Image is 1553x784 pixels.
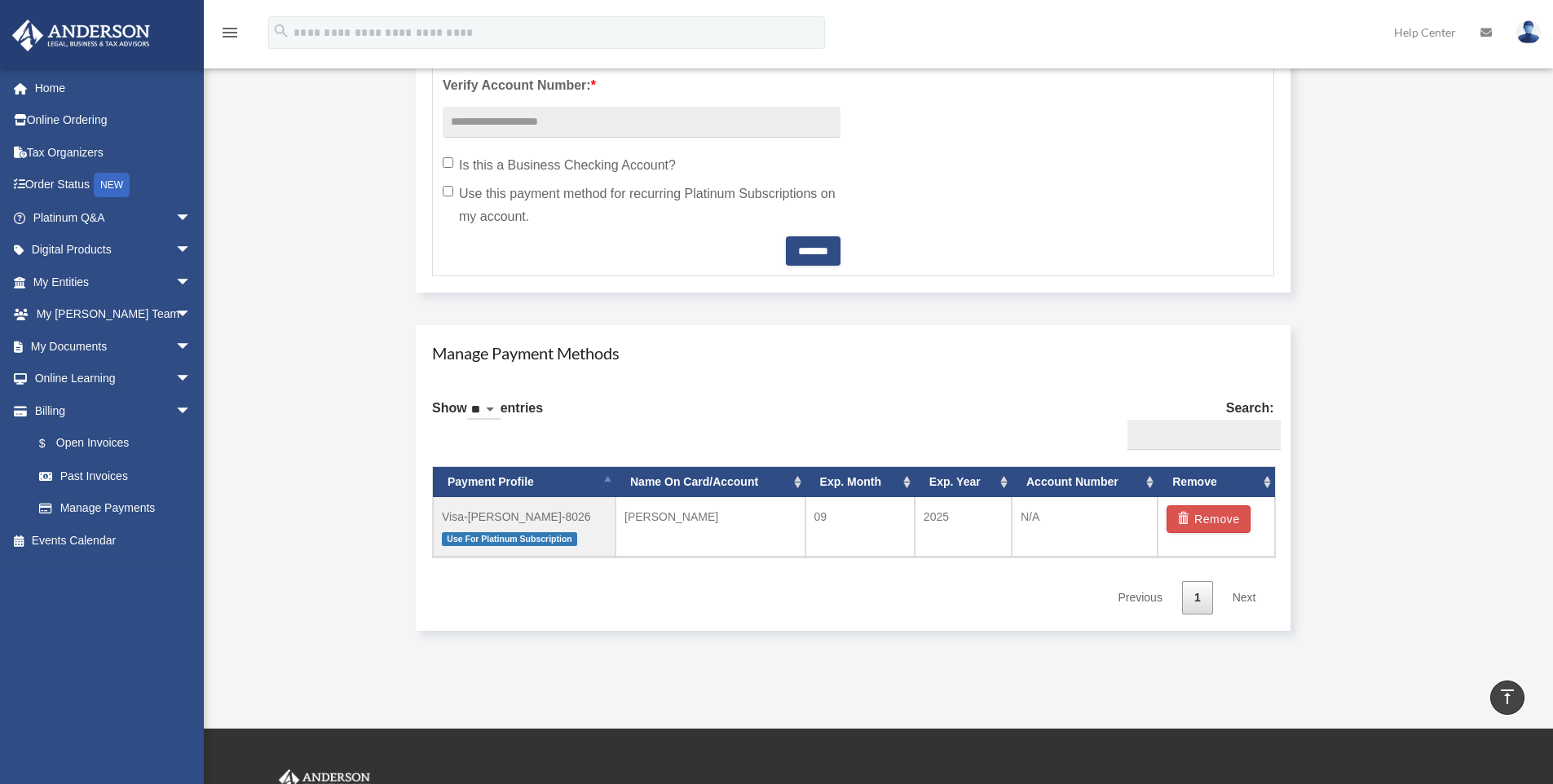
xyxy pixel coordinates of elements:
th: Payment Profile: activate to sort column descending [433,467,615,497]
label: Verify Account Number: [443,74,840,97]
span: arrow_drop_down [175,234,208,267]
a: Past Invoices [23,460,216,492]
a: Billingarrow_drop_down [11,394,216,427]
a: Next [1220,581,1268,614]
td: 09 [805,497,915,557]
input: Use this payment method for recurring Platinum Subscriptions on my account. [443,186,453,196]
img: Anderson Advisors Platinum Portal [7,20,155,51]
img: User Pic [1516,20,1541,44]
i: search [272,22,290,40]
th: Exp. Year: activate to sort column ascending [915,467,1012,497]
a: Home [11,72,216,104]
a: Online Ordering [11,104,216,137]
a: Tax Organizers [11,136,216,169]
i: vertical_align_top [1498,687,1517,707]
span: arrow_drop_down [175,201,208,235]
span: $ [48,434,56,454]
a: Previous [1105,581,1174,614]
label: Use this payment method for recurring Platinum Subscriptions on my account. [443,183,840,228]
input: Is this a Business Checking Account? [443,157,453,168]
a: Events Calendar [11,524,216,557]
span: arrow_drop_down [175,394,208,428]
th: Exp. Month: activate to sort column ascending [805,467,915,497]
a: menu [220,29,240,42]
select: Showentries [467,401,501,420]
div: NEW [94,173,130,197]
span: arrow_drop_down [175,298,208,332]
a: Digital Productsarrow_drop_down [11,234,216,266]
a: Online Learningarrow_drop_down [11,363,216,395]
a: My Documentsarrow_drop_down [11,330,216,363]
th: Name On Card/Account: activate to sort column ascending [615,467,805,497]
a: $Open Invoices [23,427,216,460]
h4: Manage Payment Methods [432,341,1274,364]
a: 1 [1182,581,1213,614]
a: My [PERSON_NAME] Teamarrow_drop_down [11,298,216,331]
i: menu [220,23,240,42]
a: My Entitiesarrow_drop_down [11,266,216,298]
span: arrow_drop_down [175,266,208,299]
label: Show entries [432,397,543,436]
a: Platinum Q&Aarrow_drop_down [11,201,216,234]
th: Remove: activate to sort column ascending [1158,467,1274,497]
span: Use For Platinum Subscription [442,532,577,546]
th: Account Number: activate to sort column ascending [1012,467,1158,497]
td: N/A [1012,497,1158,557]
input: Search: [1127,420,1281,451]
td: 2025 [915,497,1012,557]
a: vertical_align_top [1490,680,1524,715]
span: arrow_drop_down [175,330,208,363]
td: [PERSON_NAME] [615,497,805,557]
label: Is this a Business Checking Account? [443,154,840,177]
label: Search: [1121,397,1274,451]
button: Remove [1167,505,1251,533]
span: arrow_drop_down [175,363,208,396]
td: Visa-[PERSON_NAME]-8026 [433,497,615,557]
a: Order StatusNEW [11,169,216,202]
a: Manage Payments [23,492,208,525]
